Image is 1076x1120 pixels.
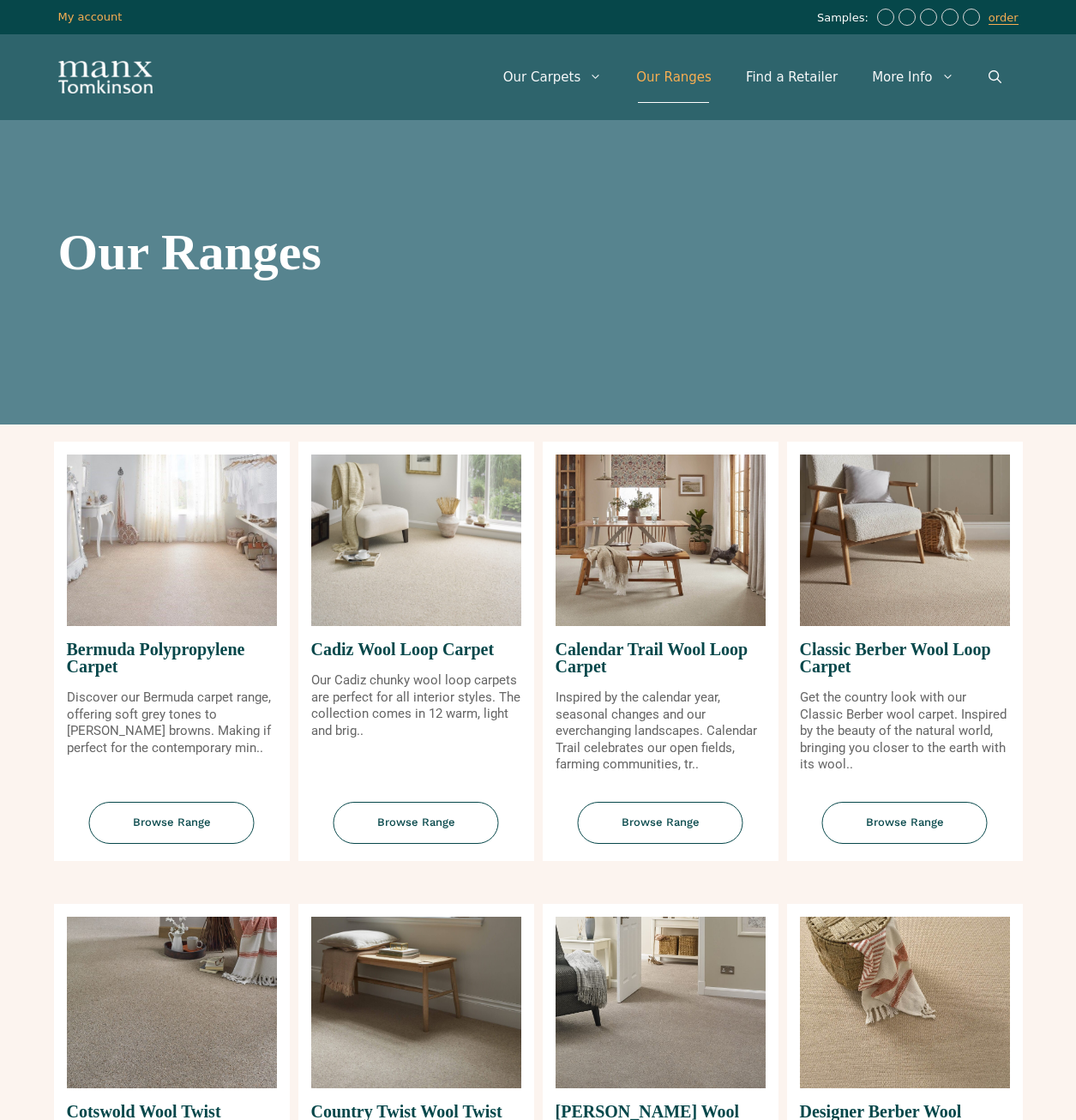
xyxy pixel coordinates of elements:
[67,455,277,626] img: Bermuda Polypropylene Carpet
[298,802,534,861] a: Browse Range
[67,626,277,689] span: Bermuda Polypropylene Carpet
[311,455,521,626] img: Cadiz Wool Loop Carpet
[58,226,1019,278] h1: Our Ranges
[787,802,1023,861] a: Browse Range
[971,51,1019,103] a: Open Search Bar
[556,455,766,626] img: Calendar Trail Wool Loop Carpet
[89,802,255,844] span: Browse Range
[855,51,971,103] a: More Info
[311,672,521,739] p: Our Cadiz chunky wool loop carpets are perfect for all interior styles. The collection comes in 1...
[989,11,1019,25] a: order
[800,626,1010,689] span: Classic Berber Wool Loop Carpet
[800,689,1010,774] p: Get the country look with our Classic Berber wool carpet. Inspired by the beauty of the natural w...
[58,10,123,23] a: My account
[800,455,1010,626] img: Classic Berber Wool Loop Carpet
[556,689,766,774] p: Inspired by the calendar year, seasonal changes and our everchanging landscapes. Calendar Trail c...
[54,802,290,861] a: Browse Range
[578,802,743,844] span: Browse Range
[486,51,1019,103] nav: Primary
[800,917,1010,1088] img: Designer Berber Wool Carpet
[334,802,499,844] span: Browse Range
[556,917,766,1088] img: Craven Wool Twist Carpet
[311,626,521,672] span: Cadiz Wool Loop Carpet
[311,917,521,1088] img: Country Twist Wool Twist Carpet
[729,51,855,103] a: Find a Retailer
[543,802,778,861] a: Browse Range
[817,11,873,26] span: Samples:
[67,689,277,756] p: Discover our Bermuda carpet range, offering soft grey tones to [PERSON_NAME] browns. Making if pe...
[67,917,277,1088] img: Cotswold Wool Twist Carpet
[486,51,620,103] a: Our Carpets
[822,802,988,844] span: Browse Range
[58,61,153,93] img: Manx Tomkinson
[556,626,766,689] span: Calendar Trail Wool Loop Carpet
[619,51,729,103] a: Our Ranges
